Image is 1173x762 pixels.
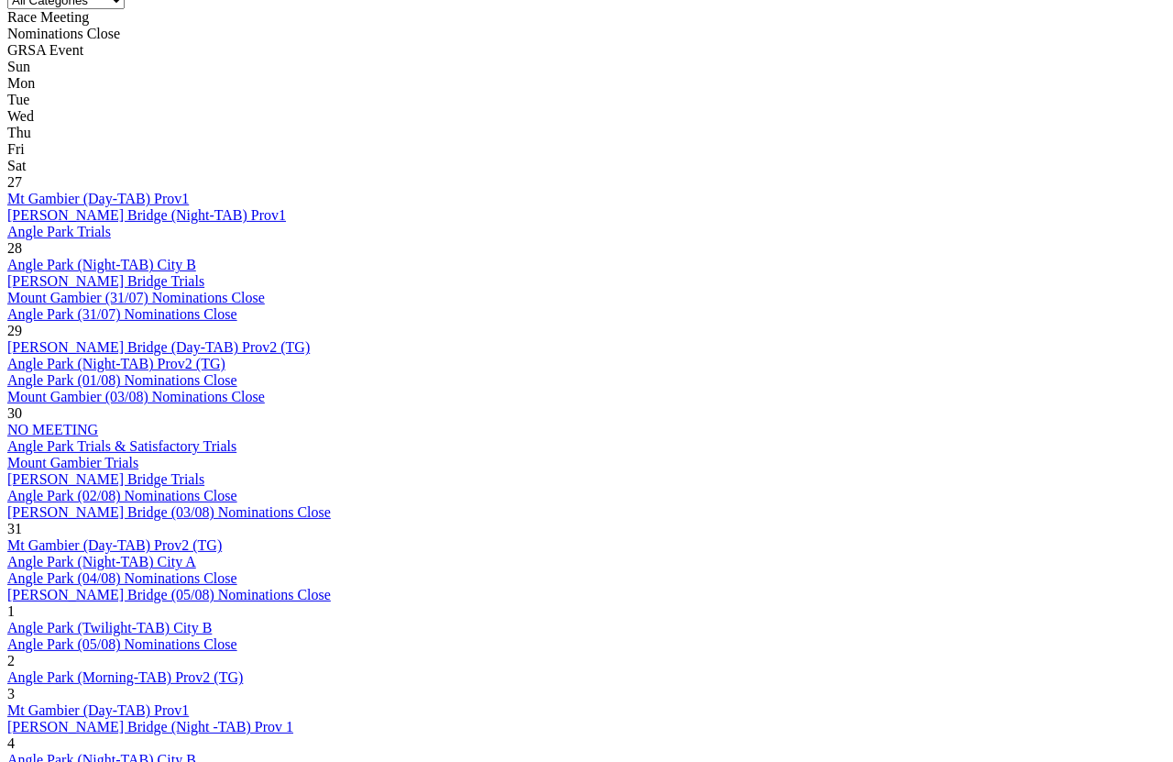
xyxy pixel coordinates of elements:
a: Angle Park (Twilight-TAB) City B [7,620,212,635]
div: Tue [7,92,1166,108]
a: [PERSON_NAME] Bridge Trials [7,273,204,289]
span: 28 [7,240,22,256]
a: Angle Park (Night-TAB) City B [7,257,196,272]
a: Mount Gambier (31/07) Nominations Close [7,290,265,305]
a: Angle Park (Morning-TAB) Prov2 (TG) [7,669,243,685]
span: 1 [7,603,15,619]
a: [PERSON_NAME] Bridge (Night-TAB) Prov1 [7,207,286,223]
div: Fri [7,141,1166,158]
div: Wed [7,108,1166,125]
a: Mt Gambier (Day-TAB) Prov2 (TG) [7,537,222,553]
div: Thu [7,125,1166,141]
a: Angle Park (Night-TAB) City A [7,554,196,569]
div: Sat [7,158,1166,174]
span: 3 [7,686,15,701]
div: Nominations Close [7,26,1166,42]
a: [PERSON_NAME] Bridge (Night -TAB) Prov 1 [7,719,293,734]
a: Angle Park (01/08) Nominations Close [7,372,237,388]
a: [PERSON_NAME] Bridge Trials [7,471,204,487]
a: NO MEETING [7,422,98,437]
a: Mount Gambier (03/08) Nominations Close [7,389,265,404]
a: Angle Park (02/08) Nominations Close [7,488,237,503]
span: 29 [7,323,22,338]
a: Mt Gambier (Day-TAB) Prov1 [7,702,189,718]
a: Mt Gambier (Day-TAB) Prov1 [7,191,189,206]
a: Angle Park (05/08) Nominations Close [7,636,237,652]
div: Race Meeting [7,9,1166,26]
a: Angle Park Trials & Satisfactory Trials [7,438,236,454]
span: 4 [7,735,15,751]
span: 27 [7,174,22,190]
a: [PERSON_NAME] Bridge (05/08) Nominations Close [7,587,331,602]
a: Angle Park (04/08) Nominations Close [7,570,237,586]
div: GRSA Event [7,42,1166,59]
span: 31 [7,521,22,536]
div: Mon [7,75,1166,92]
a: [PERSON_NAME] Bridge (03/08) Nominations Close [7,504,331,520]
a: [PERSON_NAME] Bridge (Day-TAB) Prov2 (TG) [7,339,310,355]
span: 2 [7,653,15,668]
div: Sun [7,59,1166,75]
span: 30 [7,405,22,421]
a: Angle Park (31/07) Nominations Close [7,306,237,322]
a: Angle Park (Night-TAB) Prov2 (TG) [7,356,225,371]
a: Mount Gambier Trials [7,455,138,470]
a: Angle Park Trials [7,224,111,239]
